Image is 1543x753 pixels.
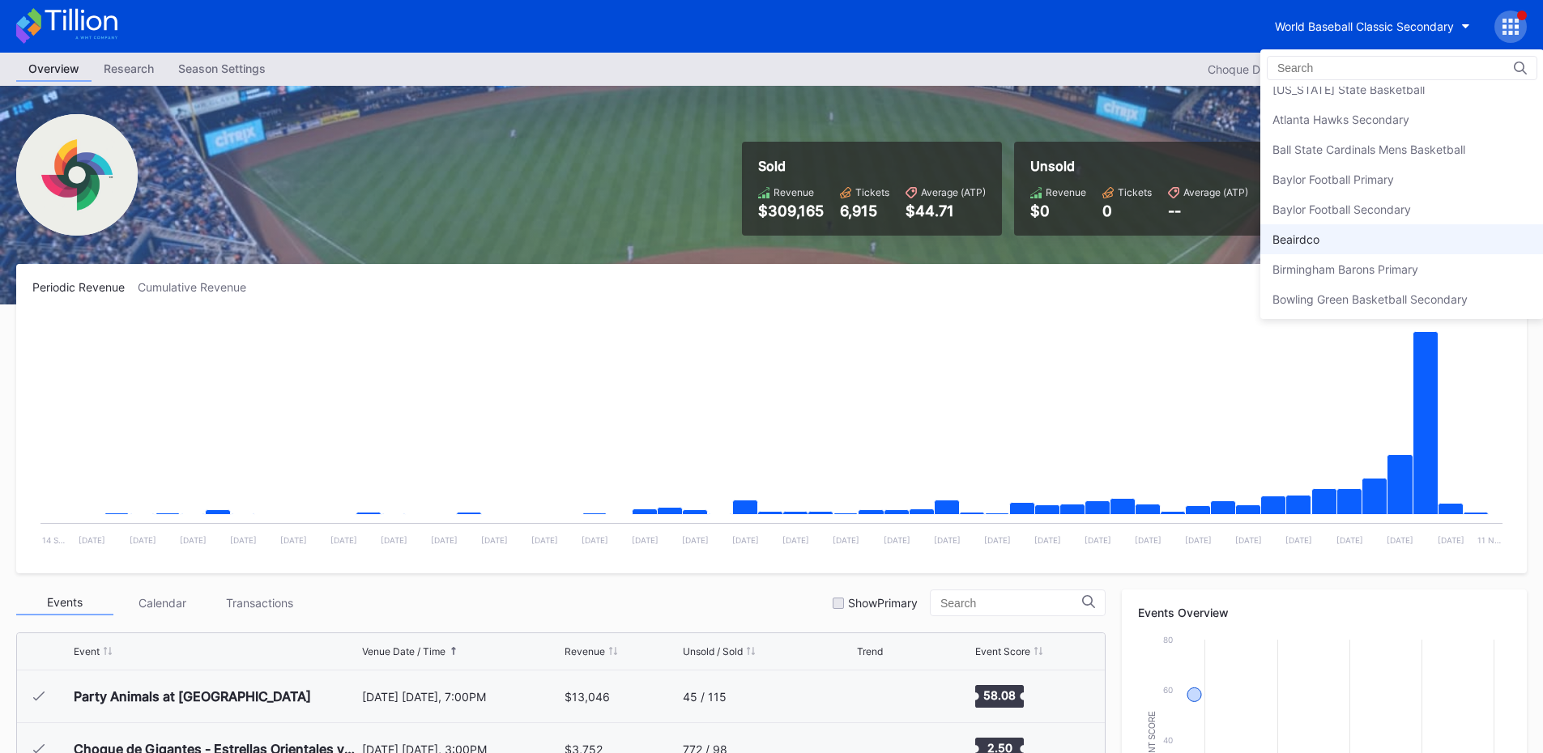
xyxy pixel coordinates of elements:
[1272,232,1319,246] div: Beairdco
[1272,292,1468,306] div: Bowling Green Basketball Secondary
[1272,172,1394,186] div: Baylor Football Primary
[1272,202,1411,216] div: Baylor Football Secondary
[1272,83,1425,96] div: [US_STATE] State Basketball
[1272,113,1409,126] div: Atlanta Hawks Secondary
[1277,62,1419,74] input: Search
[1272,143,1465,156] div: Ball State Cardinals Mens Basketball
[1272,262,1418,276] div: Birmingham Barons Primary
